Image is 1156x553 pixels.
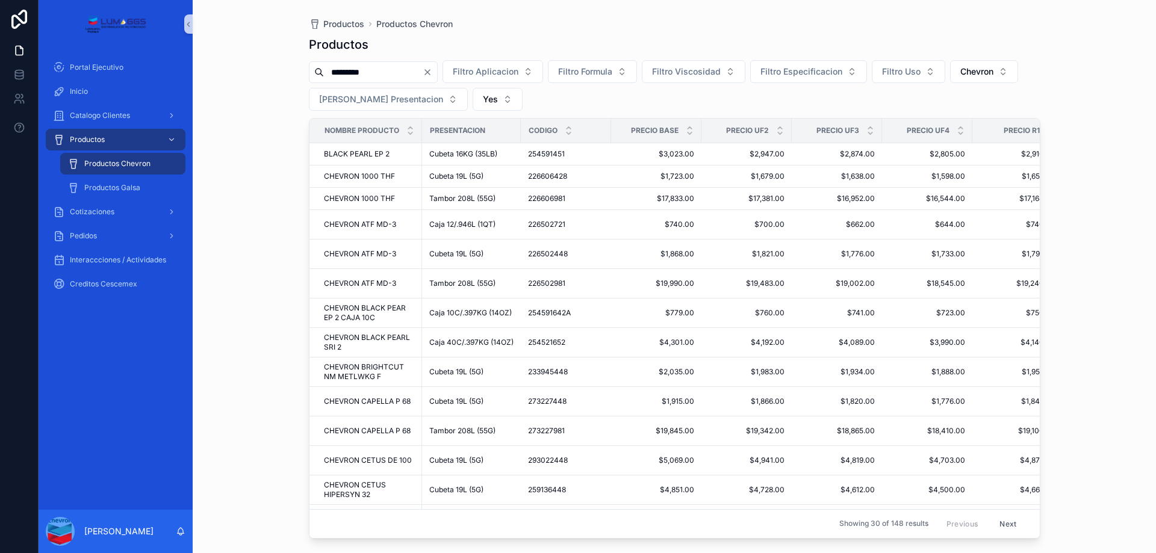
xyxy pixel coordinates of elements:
span: Chevron [960,66,993,78]
span: $1,843.00 [980,397,1055,406]
span: Filtro Viscosidad [652,66,721,78]
span: BLACK PEARL EP 2 [324,149,390,159]
a: $1,733.00 [889,249,965,259]
a: Cubeta 19L (5G) [429,456,514,465]
span: Caja 40C/.397KG (14OZ) [429,338,514,347]
span: Cotizaciones [70,207,114,217]
span: $2,910.00 [980,149,1055,159]
span: CHEVRON 1000 THF [324,194,395,203]
span: CHEVRON 1000 THF [324,171,395,181]
span: Pedidos [70,231,97,241]
span: $1,723.00 [618,171,694,181]
a: $644.00 [889,220,965,229]
a: $741.00 [799,308,875,318]
a: $4,089.00 [799,338,875,347]
span: $17,833.00 [618,194,694,203]
button: Select Button [473,88,523,111]
a: $4,612.00 [799,485,875,495]
a: $1,821.00 [709,249,785,259]
a: 233945448 [528,367,604,377]
a: CHEVRON ATF MD-3 [324,220,415,229]
a: $1,776.00 [799,249,875,259]
span: CHEVRON ATF MD-3 [324,279,396,288]
span: Precio UF2 [726,126,769,135]
span: [PERSON_NAME] Presentacion [319,93,443,105]
a: $2,035.00 [618,367,694,377]
a: 226606428 [528,171,604,181]
span: Precio UF4 [907,126,949,135]
a: Productos Chevron [376,18,453,30]
span: Precio Base [631,126,679,135]
span: 273227448 [528,397,567,406]
a: 273227448 [528,397,604,406]
a: $1,798.00 [980,249,1055,259]
span: Interaccciones / Actividades [70,255,166,265]
span: Productos Galsa [84,183,140,193]
a: $3,023.00 [618,149,694,159]
span: $18,410.00 [889,426,965,436]
a: Tambor 208L (55G) [429,279,514,288]
span: 226502721 [528,220,565,229]
a: Cotizaciones [46,201,185,223]
a: $19,483.00 [709,279,785,288]
span: Tambor 208L (55G) [429,279,496,288]
button: Select Button [872,60,945,83]
span: Productos [323,18,364,30]
span: $1,866.00 [709,397,785,406]
span: Cubeta 19L (5G) [429,397,483,406]
a: $17,164.00 [980,194,1055,203]
a: $723.00 [889,308,965,318]
span: $1,934.00 [799,367,875,377]
a: CHEVRON BLACK PEARL SRI 2 [324,333,415,352]
span: $4,879.00 [980,456,1055,465]
a: $3,990.00 [889,338,965,347]
span: $4,941.00 [709,456,785,465]
p: [PERSON_NAME] [84,525,154,537]
a: Productos [309,18,364,30]
span: Tambor 208L (55G) [429,194,496,203]
a: $4,500.00 [889,485,965,495]
span: Cubeta 19L (5G) [429,456,483,465]
a: 226606981 [528,194,604,203]
a: Caja 10C/.397KG (14OZ) [429,308,514,318]
span: $4,819.00 [799,456,875,465]
span: Cubeta 19L (5G) [429,249,483,259]
a: CHEVRON CAPELLA P 68 [324,397,415,406]
a: $2,874.00 [799,149,875,159]
span: CHEVRON ATF MD-3 [324,220,396,229]
span: Filtro Formula [558,66,612,78]
span: $1,638.00 [799,171,875,181]
span: $19,100.00 [980,426,1055,436]
span: Filtro Uso [882,66,921,78]
span: $1,776.00 [889,397,965,406]
span: Cubeta 19L (5G) [429,171,483,181]
a: $740.00 [618,220,694,229]
span: Creditos Cescemex [70,279,137,289]
button: Select Button [950,60,1018,83]
a: CHEVRON ATF MD-3 [324,279,415,288]
span: 273227981 [528,426,565,436]
a: Cubeta 19L (5G) [429,249,514,259]
span: Inicio [70,87,88,96]
a: CHEVRON CAPELLA P 68 [324,426,415,436]
span: Productos Chevron [84,159,151,168]
span: Filtro Especificacion [760,66,842,78]
a: $1,983.00 [709,367,785,377]
span: $4,851.00 [618,485,694,495]
a: $1,679.00 [709,171,785,181]
span: 254521652 [528,338,565,347]
a: Portal Ejecutivo [46,57,185,78]
a: $1,915.00 [618,397,694,406]
a: Cubeta 16KG (35LB) [429,149,514,159]
span: 254591451 [528,149,565,159]
a: $16,544.00 [889,194,965,203]
a: Productos Galsa [60,177,185,199]
span: CHEVRON BLACK PEAR EP 2 CAJA 10C [324,303,415,323]
a: $19,990.00 [618,279,694,288]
